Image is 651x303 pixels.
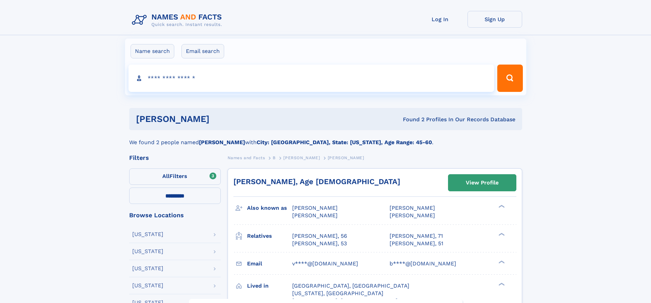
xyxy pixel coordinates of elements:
[448,175,516,191] a: View Profile
[199,139,245,146] b: [PERSON_NAME]
[136,115,306,123] h1: [PERSON_NAME]
[129,212,221,218] div: Browse Locations
[292,232,347,240] a: [PERSON_NAME], 56
[247,258,292,270] h3: Email
[292,205,338,211] span: [PERSON_NAME]
[129,155,221,161] div: Filters
[233,177,400,186] a: [PERSON_NAME], Age [DEMOGRAPHIC_DATA]
[247,230,292,242] h3: Relatives
[497,282,505,286] div: ❯
[497,260,505,264] div: ❯
[247,202,292,214] h3: Also known as
[273,153,276,162] a: B
[129,130,522,147] div: We found 2 people named with .
[413,11,467,28] a: Log In
[162,173,169,179] span: All
[132,266,163,271] div: [US_STATE]
[283,155,320,160] span: [PERSON_NAME]
[466,175,499,191] div: View Profile
[328,155,364,160] span: [PERSON_NAME]
[467,11,522,28] a: Sign Up
[390,240,443,247] a: [PERSON_NAME], 51
[129,168,221,185] label: Filters
[131,44,174,58] label: Name search
[497,204,505,209] div: ❯
[292,290,383,297] span: [US_STATE], [GEOGRAPHIC_DATA]
[390,212,435,219] span: [PERSON_NAME]
[292,283,409,289] span: [GEOGRAPHIC_DATA], [GEOGRAPHIC_DATA]
[181,44,224,58] label: Email search
[292,240,347,247] a: [PERSON_NAME], 53
[257,139,432,146] b: City: [GEOGRAPHIC_DATA], State: [US_STATE], Age Range: 45-60
[132,232,163,237] div: [US_STATE]
[228,153,265,162] a: Names and Facts
[497,232,505,236] div: ❯
[390,232,443,240] a: [PERSON_NAME], 71
[247,280,292,292] h3: Lived in
[128,65,494,92] input: search input
[283,153,320,162] a: [PERSON_NAME]
[132,283,163,288] div: [US_STATE]
[292,212,338,219] span: [PERSON_NAME]
[390,205,435,211] span: [PERSON_NAME]
[497,65,523,92] button: Search Button
[306,116,515,123] div: Found 2 Profiles In Our Records Database
[273,155,276,160] span: B
[132,249,163,254] div: [US_STATE]
[129,11,228,29] img: Logo Names and Facts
